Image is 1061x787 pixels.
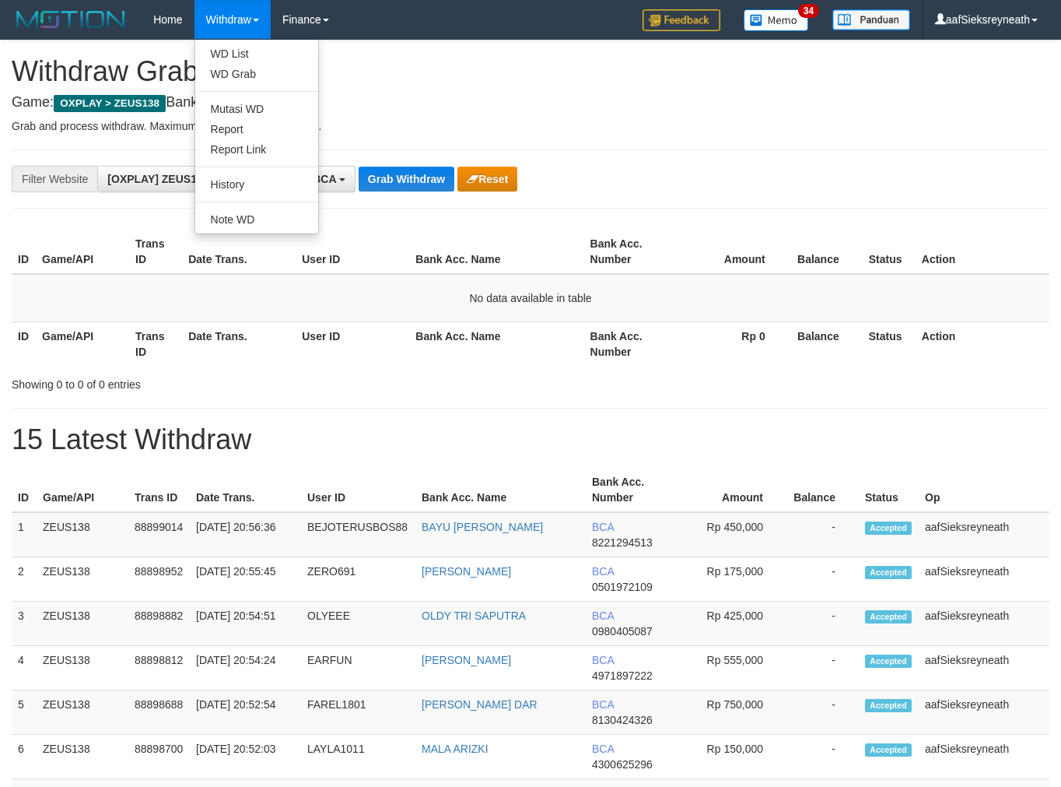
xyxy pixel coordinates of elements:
[798,4,819,18] span: 34
[422,654,511,666] a: [PERSON_NAME]
[865,699,912,712] span: Accepted
[195,44,318,64] a: WD List
[863,230,916,274] th: Status
[592,536,653,549] span: Copy 8221294513 to clipboard
[916,230,1049,274] th: Action
[37,602,128,646] td: ZEUS138
[303,166,355,192] button: BCA
[786,646,859,690] td: -
[12,8,130,31] img: MOTION_logo.png
[36,230,129,274] th: Game/API
[592,714,653,726] span: Copy 8130424326 to clipboard
[12,321,36,366] th: ID
[592,698,614,711] span: BCA
[865,610,912,624] span: Accepted
[12,371,430,392] div: Showing 0 to 0 of 0 entries
[128,512,190,557] td: 88899014
[195,64,318,84] a: WD Grab
[678,321,789,366] th: Rp 0
[12,424,1049,455] h1: 15 Latest Withdraw
[190,512,301,557] td: [DATE] 20:56:36
[301,735,415,779] td: LAYLA1011
[301,468,415,512] th: User ID
[592,625,653,638] span: Copy 0980405087 to clipboard
[195,119,318,139] a: Report
[919,512,1049,557] td: aafSieksreyneath
[786,602,859,646] td: -
[919,690,1049,735] td: aafSieksreyneath
[12,557,37,602] td: 2
[457,167,517,191] button: Reset
[12,274,1049,322] td: No data available in table
[865,566,912,579] span: Accepted
[789,230,863,274] th: Balance
[584,321,678,366] th: Bank Acc. Number
[919,602,1049,646] td: aafSieksreyneath
[107,173,208,185] span: [OXPLAY] ZEUS138
[919,735,1049,779] td: aafSieksreyneath
[409,230,583,274] th: Bank Acc. Name
[97,166,228,192] button: [OXPLAY] ZEUS138
[195,139,318,160] a: Report Link
[37,468,128,512] th: Game/API
[296,321,409,366] th: User ID
[865,655,912,668] span: Accepted
[182,230,296,274] th: Date Trans.
[195,209,318,230] a: Note WD
[592,654,614,666] span: BCA
[422,610,526,622] a: OLDY TRI SAPUTRA
[592,669,653,682] span: Copy 4971897222 to clipboard
[592,610,614,622] span: BCA
[182,321,296,366] th: Date Trans.
[592,581,653,593] span: Copy 0501972109 to clipboard
[863,321,916,366] th: Status
[195,99,318,119] a: Mutasi WD
[786,690,859,735] td: -
[786,468,859,512] th: Balance
[789,321,863,366] th: Balance
[37,557,128,602] td: ZEUS138
[301,602,415,646] td: OLYEEE
[409,321,583,366] th: Bank Acc. Name
[786,512,859,557] td: -
[422,521,543,533] a: BAYU [PERSON_NAME]
[37,646,128,690] td: ZEUS138
[128,735,190,779] td: 88898700
[422,698,538,711] a: [PERSON_NAME] DAR
[128,468,190,512] th: Trans ID
[592,758,653,771] span: Copy 4300625296 to clipboard
[786,735,859,779] td: -
[919,468,1049,512] th: Op
[12,690,37,735] td: 5
[128,557,190,602] td: 88898952
[37,690,128,735] td: ZEUS138
[301,512,415,557] td: BEJOTERUSBOS88
[678,690,786,735] td: Rp 750,000
[129,321,182,366] th: Trans ID
[190,602,301,646] td: [DATE] 20:54:51
[865,743,912,757] span: Accepted
[301,557,415,602] td: ZERO691
[919,646,1049,690] td: aafSieksreyneath
[12,468,37,512] th: ID
[584,230,678,274] th: Bank Acc. Number
[12,95,1049,111] h4: Game: Bank:
[54,95,166,112] span: OXPLAY > ZEUS138
[128,690,190,735] td: 88898688
[12,166,97,192] div: Filter Website
[313,173,336,185] span: BCA
[916,321,1049,366] th: Action
[592,743,614,755] span: BCA
[422,565,511,578] a: [PERSON_NAME]
[37,512,128,557] td: ZEUS138
[128,646,190,690] td: 88898812
[190,646,301,690] td: [DATE] 20:54:24
[190,735,301,779] td: [DATE] 20:52:03
[586,468,678,512] th: Bank Acc. Number
[37,735,128,779] td: ZEUS138
[12,230,36,274] th: ID
[832,9,910,30] img: panduan.png
[415,468,586,512] th: Bank Acc. Name
[190,690,301,735] td: [DATE] 20:52:54
[129,230,182,274] th: Trans ID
